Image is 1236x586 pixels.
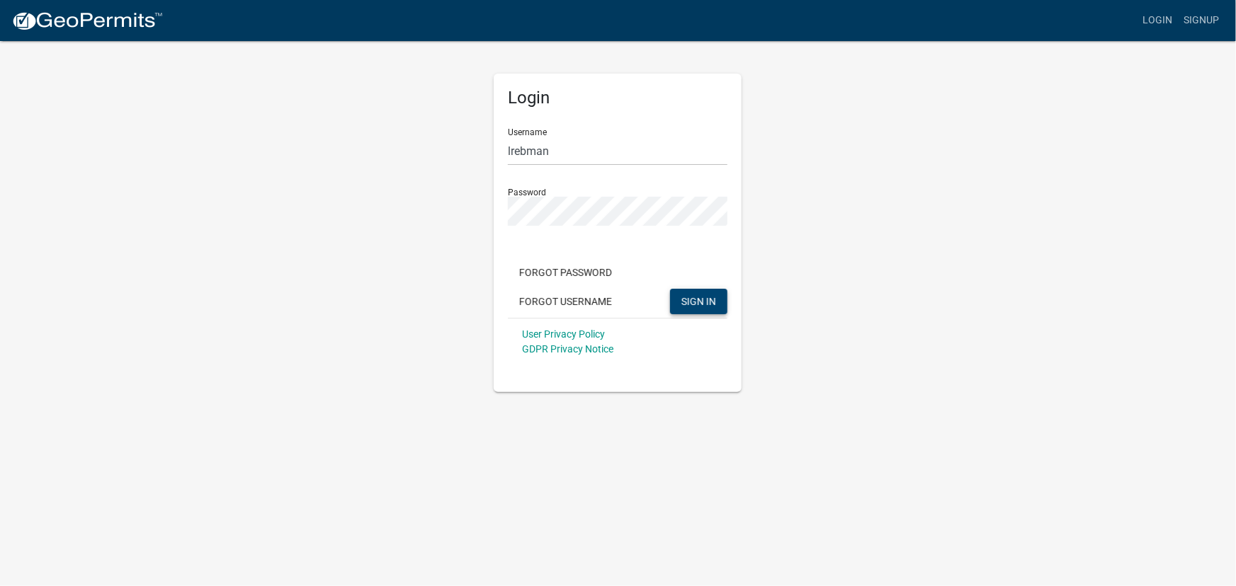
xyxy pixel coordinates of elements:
button: Forgot Username [508,289,623,314]
a: GDPR Privacy Notice [522,343,613,355]
h5: Login [508,88,727,108]
a: User Privacy Policy [522,328,605,340]
button: Forgot Password [508,260,623,285]
a: Signup [1178,7,1225,34]
span: SIGN IN [681,295,716,306]
a: Login [1137,7,1178,34]
button: SIGN IN [670,289,727,314]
